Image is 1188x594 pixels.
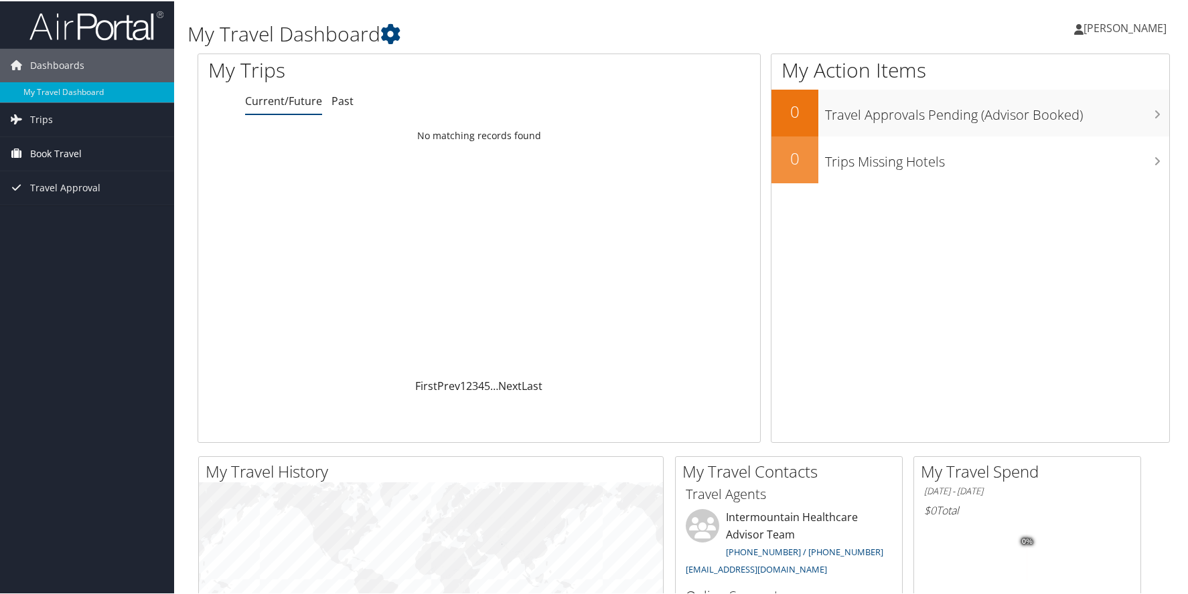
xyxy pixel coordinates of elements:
a: Next [498,377,522,392]
h2: My Travel Contacts [682,459,902,482]
h2: My Travel Spend [921,459,1140,482]
span: [PERSON_NAME] [1084,19,1167,34]
img: airportal-logo.png [29,9,163,40]
span: $0 [924,502,936,516]
h2: 0 [771,99,818,122]
h2: 0 [771,146,818,169]
h1: My Action Items [771,55,1169,83]
span: Travel Approval [30,170,100,203]
a: 2 [466,377,472,392]
h3: Trips Missing Hotels [825,144,1169,170]
span: Dashboards [30,47,84,81]
a: [PERSON_NAME] [1074,7,1180,47]
li: Intermountain Healthcare Advisor Team [679,508,899,579]
a: 0Trips Missing Hotels [771,135,1169,182]
a: [PHONE_NUMBER] / [PHONE_NUMBER] [726,544,883,557]
a: Prev [437,377,460,392]
h3: Travel Approvals Pending (Advisor Booked) [825,98,1169,123]
a: Past [331,92,354,107]
a: 5 [484,377,490,392]
a: Last [522,377,542,392]
a: Current/Future [245,92,322,107]
span: … [490,377,498,392]
h6: Total [924,502,1130,516]
a: [EMAIL_ADDRESS][DOMAIN_NAME] [686,562,827,574]
span: Book Travel [30,136,82,169]
h6: [DATE] - [DATE] [924,484,1130,496]
h1: My Trips [208,55,516,83]
tspan: 0% [1022,536,1033,544]
span: Trips [30,102,53,135]
a: 0Travel Approvals Pending (Advisor Booked) [771,88,1169,135]
a: First [415,377,437,392]
h1: My Travel Dashboard [188,19,849,47]
a: 3 [472,377,478,392]
h2: My Travel History [206,459,663,482]
td: No matching records found [198,122,760,146]
h3: Travel Agents [686,484,892,502]
a: 4 [478,377,484,392]
a: 1 [460,377,466,392]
